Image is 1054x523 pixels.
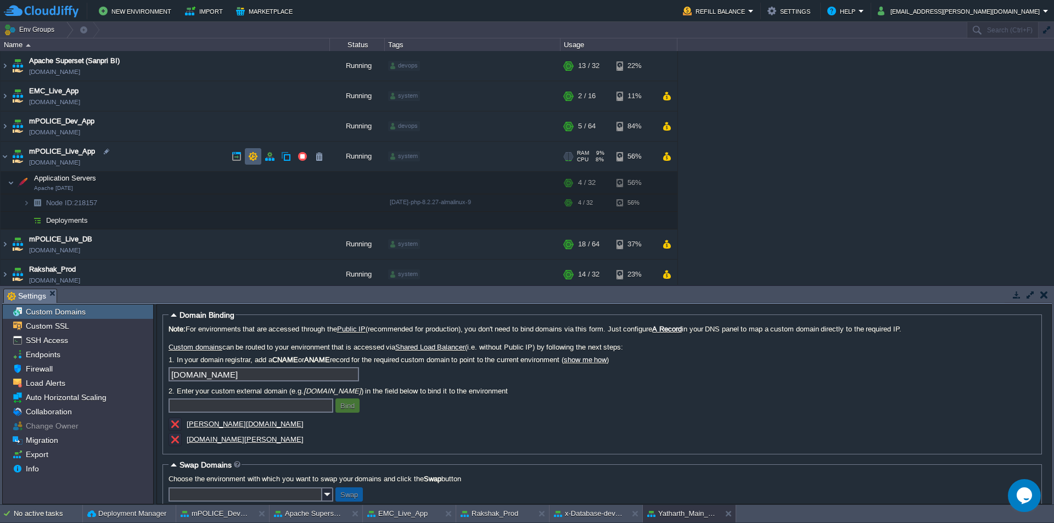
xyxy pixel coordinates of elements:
label: 2. Enter your custom external domain (e.g. ) in the field below to bind it to the environment [169,387,1036,395]
img: AMDAwAAAACH5BAEAAAAALAAAAAABAAEAAAICRAEAOw== [10,81,25,111]
img: AMDAwAAAACH5BAEAAAAALAAAAAABAAEAAAICRAEAOw== [26,44,31,47]
span: Domain Binding [180,311,234,319]
label: can be routed to your environment that is accessed via (i.e. without Public IP) by following the ... [169,343,1036,351]
div: devops [388,61,420,71]
a: SSH Access [24,335,70,345]
span: mPOLICE_Live_DB [29,234,92,245]
button: [EMAIL_ADDRESS][PERSON_NAME][DOMAIN_NAME] [878,4,1043,18]
div: devops [388,121,420,131]
a: [DOMAIN_NAME][PERSON_NAME] [187,435,304,443]
a: Public IP [337,325,366,333]
button: New Environment [99,4,175,18]
img: AMDAwAAAACH5BAEAAAAALAAAAAABAAEAAAICRAEAOw== [1,229,9,259]
div: Running [330,51,385,81]
div: 14 / 32 [578,260,599,289]
span: mPOLICE_Live_App [29,146,95,157]
a: [PERSON_NAME][DOMAIN_NAME] [187,420,304,428]
span: 218157 [45,198,99,207]
a: Load Alerts [24,378,67,388]
span: Node ID: [46,199,74,207]
span: Swap Domains [180,460,232,469]
div: 18 / 64 [578,229,599,259]
img: AMDAwAAAACH5BAEAAAAALAAAAAABAAEAAAICRAEAOw== [10,142,25,171]
a: Collaboration [24,407,74,417]
label: For environments that are accessed through the (recommended for production), you don't need to bi... [169,325,1036,333]
a: Node ID:218157 [45,198,99,207]
img: AMDAwAAAACH5BAEAAAAALAAAAAABAAEAAAICRAEAOw== [30,212,45,229]
a: [DOMAIN_NAME] [29,66,80,77]
a: [DOMAIN_NAME] [29,157,80,168]
button: Rakshak_Prod [461,508,518,519]
a: [DOMAIN_NAME] [29,127,80,138]
span: Apache Superset (Sanpri BI) [29,55,120,66]
div: 13 / 32 [578,51,599,81]
a: Auto Horizontal Scaling [24,392,108,402]
a: [DOMAIN_NAME] [29,275,80,286]
span: Custom SSL [24,321,71,331]
span: CPU [577,156,588,163]
button: Yatharth_Main_NMC [647,508,716,519]
label: Choose the environment with which you want to swap your domains and click the button [169,475,1036,483]
button: EMC_Live_App [367,508,428,519]
div: 37% [616,229,652,259]
img: AMDAwAAAACH5BAEAAAAALAAAAAABAAEAAAICRAEAOw== [10,51,25,81]
a: Custom domains [169,343,222,351]
b: Swap [424,475,441,483]
a: mPOLICE_Dev_App [29,116,94,127]
a: Endpoints [24,350,62,359]
a: EMC_Live_App [29,86,79,97]
button: mPOLICE_Dev_App [181,508,250,519]
span: 9% [593,150,604,156]
span: [DATE]-php-8.2.27-almalinux-9 [390,199,471,205]
div: Status [330,38,384,51]
div: system [388,91,420,101]
img: AMDAwAAAACH5BAEAAAAALAAAAAABAAEAAAICRAEAOw== [8,172,14,194]
img: AMDAwAAAACH5BAEAAAAALAAAAAABAAEAAAICRAEAOw== [10,111,25,141]
button: Bind [337,401,358,410]
span: Firewall [24,364,54,374]
b: CNAME [272,356,298,364]
div: 84% [616,111,652,141]
div: Running [330,142,385,171]
img: AMDAwAAAACH5BAEAAAAALAAAAAABAAEAAAICRAEAOw== [10,229,25,259]
button: Import [185,4,226,18]
img: AMDAwAAAACH5BAEAAAAALAAAAAABAAEAAAICRAEAOw== [23,212,30,229]
a: Info [24,464,41,474]
a: A Record [652,325,682,333]
span: [DOMAIN_NAME] [29,245,80,256]
img: AMDAwAAAACH5BAEAAAAALAAAAAABAAEAAAICRAEAOw== [1,142,9,171]
a: Custom Domains [24,307,87,317]
a: Migration [24,435,60,445]
div: 56% [616,142,652,171]
a: Deployments [45,216,89,225]
img: AMDAwAAAACH5BAEAAAAALAAAAAABAAEAAAICRAEAOw== [15,172,30,194]
div: 4 / 32 [578,194,593,211]
button: Env Groups [4,22,58,37]
span: Application Servers [33,173,98,183]
div: system [388,239,420,249]
label: 1. In your domain registrar, add a or record for the required custom domain to point to the curre... [169,356,1036,364]
img: AMDAwAAAACH5BAEAAAAALAAAAAABAAEAAAICRAEAOw== [10,260,25,289]
span: 8% [593,156,604,163]
div: Name [1,38,329,51]
a: Rakshak_Prod [29,264,76,275]
div: 56% [616,172,652,194]
img: AMDAwAAAACH5BAEAAAAALAAAAAABAAEAAAICRAEAOw== [1,81,9,111]
a: Export [24,449,50,459]
b: Note: [169,325,186,333]
div: 5 / 64 [578,111,596,141]
a: Change Owner [24,421,80,431]
div: Running [330,81,385,111]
